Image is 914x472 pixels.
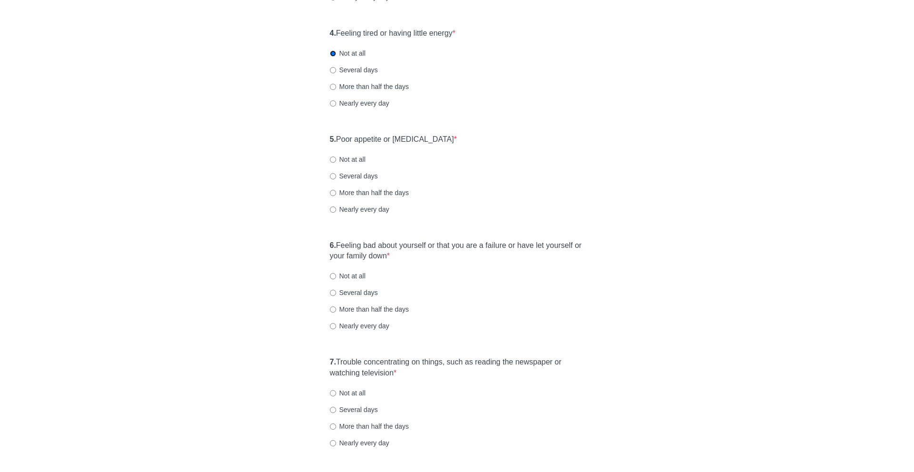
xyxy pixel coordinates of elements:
input: Nearly every day [330,440,336,446]
input: Several days [330,67,336,73]
input: Nearly every day [330,100,336,107]
input: Nearly every day [330,206,336,213]
label: Nearly every day [330,98,389,108]
label: Feeling bad about yourself or that you are a failure or have let yourself or your family down [330,240,585,262]
label: Several days [330,171,378,181]
input: Several days [330,173,336,179]
input: Several days [330,407,336,413]
label: More than half the days [330,305,409,314]
label: More than half the days [330,82,409,91]
label: Nearly every day [330,321,389,331]
strong: 7. [330,358,336,366]
label: Not at all [330,49,366,58]
input: Nearly every day [330,323,336,329]
strong: 4. [330,29,336,37]
label: Several days [330,65,378,75]
input: Not at all [330,390,336,396]
input: More than half the days [330,423,336,430]
label: Not at all [330,155,366,164]
label: Not at all [330,271,366,281]
label: Poor appetite or [MEDICAL_DATA] [330,134,457,145]
label: Nearly every day [330,205,389,214]
input: More than half the days [330,84,336,90]
label: Feeling tired or having little energy [330,28,456,39]
label: Several days [330,288,378,297]
input: Not at all [330,157,336,163]
label: More than half the days [330,422,409,431]
input: Several days [330,290,336,296]
strong: 6. [330,241,336,249]
input: More than half the days [330,190,336,196]
strong: 5. [330,135,336,143]
label: Nearly every day [330,438,389,448]
input: Not at all [330,273,336,279]
input: More than half the days [330,306,336,313]
label: Trouble concentrating on things, such as reading the newspaper or watching television [330,357,585,379]
label: More than half the days [330,188,409,197]
input: Not at all [330,50,336,57]
label: Several days [330,405,378,414]
label: Not at all [330,388,366,398]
